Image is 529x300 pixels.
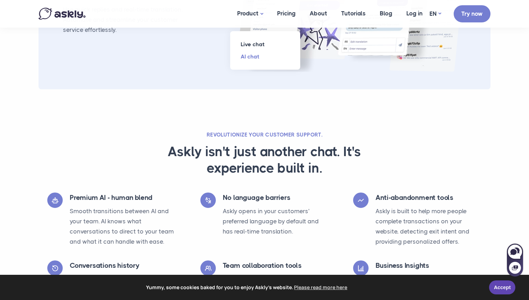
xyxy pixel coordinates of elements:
[230,38,300,50] a: Live chat
[223,206,329,237] p: Askly opens in your customers' preferred language by default and has real-time translation.
[70,260,176,271] h4: Conversations history
[116,144,413,177] h3: Askly isn't just another chat. It's experience built in.
[430,9,441,19] a: EN
[293,282,349,293] a: learn more about cookies
[489,280,515,294] a: Accept
[376,260,482,271] h4: Business Insights
[10,282,484,293] span: Yummy, some cookies baked for you to enjoy Askly's website.
[39,8,85,20] img: Askly
[116,131,413,138] h2: Revolutionize your customer support.
[376,206,482,247] p: Askly is built to help more people complete transactions on your website, detecting exit intent a...
[506,242,524,277] iframe: Askly chat
[223,193,329,203] h4: No language barriers
[223,260,329,271] h4: Team collaboration tools
[230,50,300,63] a: AI chat
[70,193,176,203] h4: Premium AI - human blend
[454,5,490,22] a: Try now
[376,193,482,203] h4: Anti-abandonment tools
[70,206,176,247] p: Smooth transitions between AI and your team. AI knows what conversations to direct to your team a...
